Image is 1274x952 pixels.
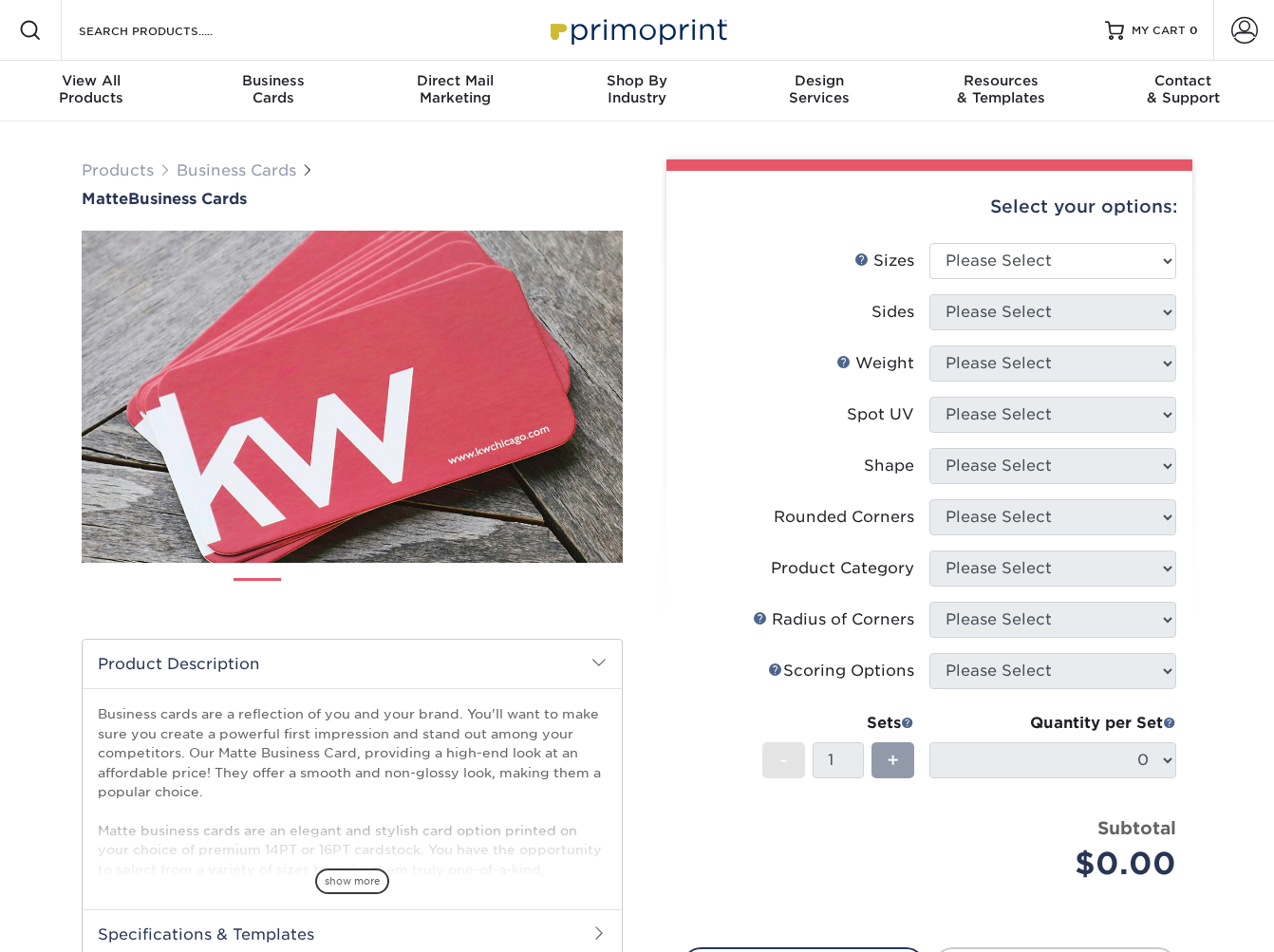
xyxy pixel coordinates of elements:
[910,72,1093,106] div: & Templates
[1092,72,1274,89] span: Contact
[546,61,728,121] a: Shop ByIndustry
[177,161,296,179] a: Business Cards
[1097,817,1176,838] strong: Subtotal
[82,190,623,208] h1: Business Cards
[83,640,622,688] h2: Product Description
[728,61,910,121] a: DesignServices
[364,72,546,89] span: Direct Mail
[929,712,1176,735] div: Quantity per Set
[361,570,408,618] img: Business Cards 03
[364,72,546,106] div: Marketing
[546,72,728,106] div: Industry
[854,250,914,272] div: Sizes
[847,403,914,426] div: Spot UV
[82,126,623,667] img: Matte 01
[762,712,914,735] div: Sets
[234,571,281,619] img: Business Cards 01
[546,72,728,89] span: Shop By
[771,557,914,580] div: Product Category
[864,455,914,477] div: Shape
[728,72,910,89] span: Design
[182,61,365,121] a: BusinessCards
[1190,24,1198,37] span: 0
[364,61,546,121] a: Direct MailMarketing
[836,352,914,375] div: Weight
[887,746,899,775] span: +
[542,9,732,50] img: Primoprint
[315,868,389,894] span: show more
[871,301,914,324] div: Sides
[768,660,914,682] div: Scoring Options
[424,570,472,618] img: Business Cards 04
[944,841,1176,887] div: $0.00
[77,19,262,42] input: SEARCH PRODUCTS.....
[753,608,914,631] div: Radius of Corners
[182,72,365,106] div: Cards
[182,72,365,89] span: Business
[774,506,914,529] div: Rounded Corners
[82,190,128,208] span: Matte
[1132,23,1186,39] span: MY CART
[1092,72,1274,106] div: & Support
[82,161,154,179] a: Products
[779,746,788,775] span: -
[728,72,910,106] div: Services
[910,72,1093,89] span: Resources
[910,61,1093,121] a: Resources& Templates
[682,171,1177,243] div: Select your options:
[297,570,345,618] img: Business Cards 02
[82,190,623,208] a: MatteBusiness Cards
[1092,61,1274,121] a: Contact& Support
